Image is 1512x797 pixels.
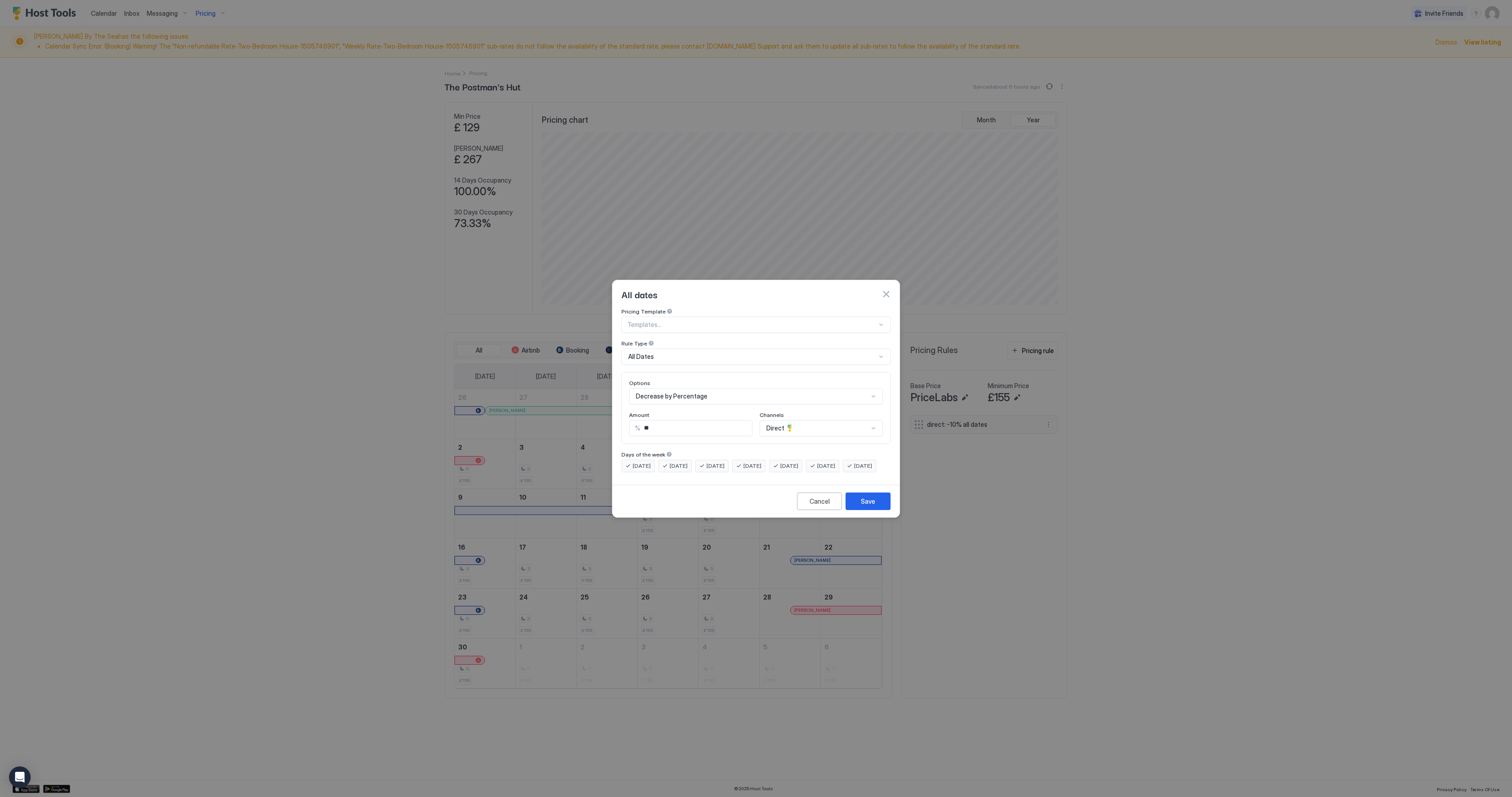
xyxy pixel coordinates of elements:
[846,493,891,510] button: Save
[854,462,872,470] span: [DATE]
[817,462,835,470] span: [DATE]
[621,340,647,347] span: Rule Type
[629,412,649,418] span: Amount
[629,380,650,386] span: Options
[766,424,784,432] span: Direct
[810,497,830,506] div: Cancel
[633,462,651,470] span: [DATE]
[670,462,688,470] span: [DATE]
[621,308,666,315] span: Pricing Template
[621,451,665,458] span: Days of the week
[640,421,752,436] input: Input Field
[636,392,707,400] span: Decrease by Percentage
[861,497,875,506] div: Save
[635,424,640,432] span: %
[760,412,784,418] span: Channels
[780,462,798,470] span: [DATE]
[743,462,761,470] span: [DATE]
[797,493,842,510] button: Cancel
[621,287,657,301] span: All dates
[628,353,654,361] span: All Dates
[706,462,724,470] span: [DATE]
[9,766,31,788] div: Open Intercom Messenger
